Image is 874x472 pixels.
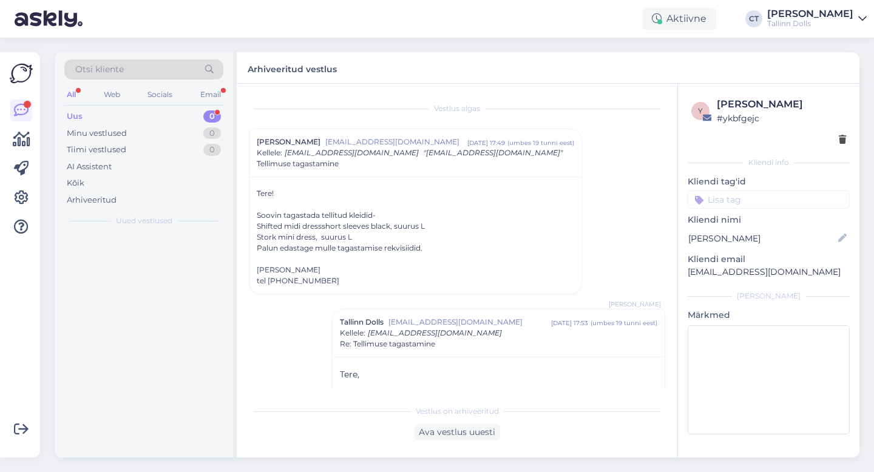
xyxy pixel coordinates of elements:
[67,110,83,123] div: Uus
[688,175,850,188] p: Kliendi tag'id
[203,110,221,123] div: 0
[325,137,467,147] span: [EMAIL_ADDRESS][DOMAIN_NAME]
[424,148,563,157] span: "[EMAIL_ADDRESS][DOMAIN_NAME]"
[767,9,853,19] div: [PERSON_NAME]
[257,221,574,232] div: Shifted midi dressshort sleeves black, suurus L
[285,148,419,157] span: [EMAIL_ADDRESS][DOMAIN_NAME]
[67,177,84,189] div: Kõik
[257,232,574,243] div: Stork mini dress, suurus L
[340,339,435,349] span: Re: Tellimuse tagastamine
[257,148,282,157] span: Kellele :
[688,309,850,322] p: Märkmed
[101,87,123,103] div: Web
[203,144,221,156] div: 0
[688,214,850,226] p: Kliendi nimi
[388,317,551,328] span: [EMAIL_ADDRESS][DOMAIN_NAME]
[591,319,657,328] div: ( umbes 19 tunni eest )
[767,9,867,29] a: [PERSON_NAME]Tallinn Dolls
[257,158,339,169] span: Tellimuse tagastamine
[688,157,850,168] div: Kliendi info
[767,19,853,29] div: Tallinn Dolls
[67,161,112,173] div: AI Assistent
[688,232,836,245] input: Lisa nimi
[67,144,126,156] div: Tiimi vestlused
[257,265,574,275] div: [PERSON_NAME]
[340,317,384,328] span: Tallinn Dolls
[745,10,762,27] div: CT
[67,194,117,206] div: Arhiveeritud
[467,138,505,147] div: [DATE] 17:49
[688,253,850,266] p: Kliendi email
[717,97,846,112] div: [PERSON_NAME]
[249,103,665,114] div: Vestlus algas
[340,328,365,337] span: Kellele :
[642,8,716,30] div: Aktiivne
[609,300,661,309] span: [PERSON_NAME]
[203,127,221,140] div: 0
[368,328,502,337] span: [EMAIL_ADDRESS][DOMAIN_NAME]
[507,138,574,147] div: ( umbes 19 tunni eest )
[698,106,703,115] span: y
[688,190,850,209] input: Lisa tag
[67,127,127,140] div: Minu vestlused
[257,210,574,221] div: Soovin tagastada tellitud kleidid-
[64,87,78,103] div: All
[340,369,359,380] span: Tere,
[414,424,500,440] div: Ava vestlus uuesti
[75,63,124,76] span: Otsi kliente
[248,59,337,76] label: Arhiveeritud vestlus
[257,188,574,286] div: Tere!
[145,87,175,103] div: Socials
[10,62,33,85] img: Askly Logo
[116,215,172,226] span: Uued vestlused
[198,87,223,103] div: Email
[416,406,499,417] span: Vestlus on arhiveeritud
[257,275,574,286] div: tel [PHONE_NUMBER]
[717,112,846,125] div: # ykbfgejc
[688,266,850,278] p: [EMAIL_ADDRESS][DOMAIN_NAME]
[257,243,574,254] div: Palun edastage mulle tagastamise rekvisiidid.
[551,319,588,328] div: [DATE] 17:53
[688,291,850,302] div: [PERSON_NAME]
[257,137,320,147] span: [PERSON_NAME]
